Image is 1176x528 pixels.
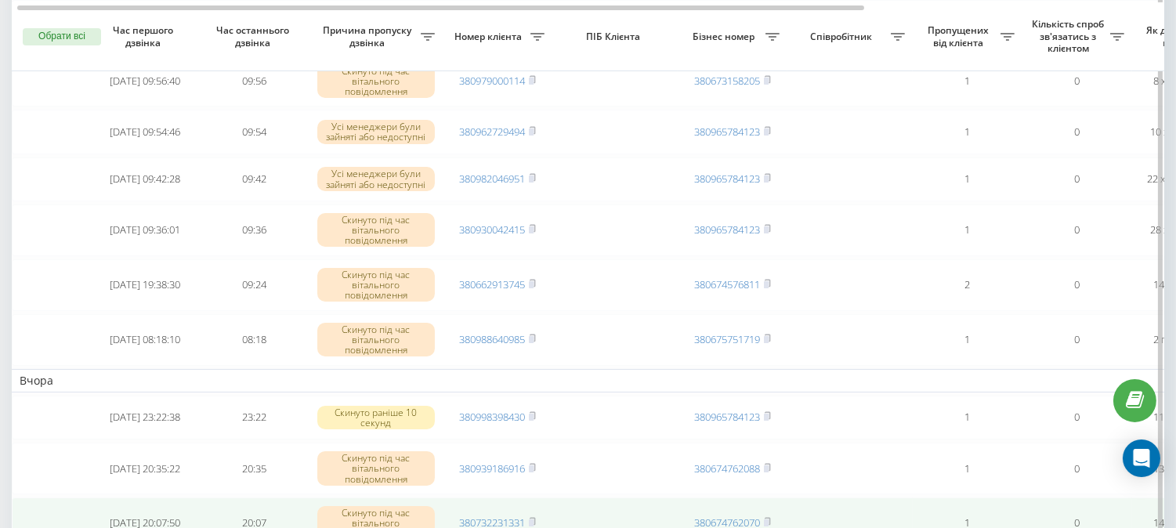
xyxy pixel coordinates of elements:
div: Скинуто під час вітального повідомлення [317,451,435,486]
td: 1 [913,204,1022,256]
td: 08:18 [200,314,309,366]
td: 1 [913,55,1022,107]
div: Скинуто під час вітального повідомлення [317,323,435,357]
a: 380965784123 [694,222,760,237]
a: 380930042415 [459,222,525,237]
td: 0 [1022,157,1132,201]
td: [DATE] 23:22:38 [90,396,200,439]
td: 09:42 [200,157,309,201]
td: 1 [913,157,1022,201]
a: 380965784123 [694,125,760,139]
td: 0 [1022,204,1132,256]
td: 0 [1022,314,1132,366]
div: Скинуто під час вітального повідомлення [317,64,435,99]
td: [DATE] 09:42:28 [90,157,200,201]
span: Співробітник [795,31,891,43]
td: [DATE] 19:38:30 [90,259,200,311]
span: Бізнес номер [686,31,765,43]
td: 0 [1022,396,1132,439]
td: 09:36 [200,204,309,256]
a: 380988640985 [459,332,525,346]
a: 380998398430 [459,410,525,424]
a: 380939186916 [459,461,525,476]
div: Усі менеджери були зайняті або недоступні [317,120,435,143]
a: 380965784123 [694,172,760,186]
td: [DATE] 20:35:22 [90,443,200,494]
td: 1 [913,443,1022,494]
a: 380662913745 [459,277,525,291]
div: Скинуто раніше 10 секунд [317,406,435,429]
a: 380674576811 [694,277,760,291]
td: 09:54 [200,110,309,154]
td: 0 [1022,110,1132,154]
a: 380962729494 [459,125,525,139]
span: Час першого дзвінка [103,24,187,49]
span: ПІБ Клієнта [566,31,664,43]
td: 0 [1022,55,1132,107]
a: 380673158205 [694,74,760,88]
td: [DATE] 08:18:10 [90,314,200,366]
a: 380979000114 [459,74,525,88]
td: [DATE] 09:54:46 [90,110,200,154]
td: 20:35 [200,443,309,494]
td: 1 [913,110,1022,154]
span: Номер клієнта [450,31,530,43]
td: [DATE] 09:56:40 [90,55,200,107]
a: 380675751719 [694,332,760,346]
button: Обрати всі [23,28,101,45]
div: Скинуто під час вітального повідомлення [317,213,435,248]
div: Скинуто під час вітального повідомлення [317,268,435,302]
span: Кількість спроб зв'язатись з клієнтом [1030,18,1110,55]
div: Усі менеджери були зайняті або недоступні [317,167,435,190]
td: [DATE] 09:36:01 [90,204,200,256]
a: 380674762088 [694,461,760,476]
td: 23:22 [200,396,309,439]
td: 1 [913,314,1022,366]
td: 09:56 [200,55,309,107]
span: Пропущених від клієнта [921,24,1001,49]
td: 1 [913,396,1022,439]
a: 380982046951 [459,172,525,186]
td: 2 [913,259,1022,311]
span: Причина пропуску дзвінка [317,24,421,49]
div: Open Intercom Messenger [1123,439,1160,477]
span: Час останнього дзвінка [212,24,297,49]
td: 09:24 [200,259,309,311]
a: 380965784123 [694,410,760,424]
td: 0 [1022,259,1132,311]
td: 0 [1022,443,1132,494]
